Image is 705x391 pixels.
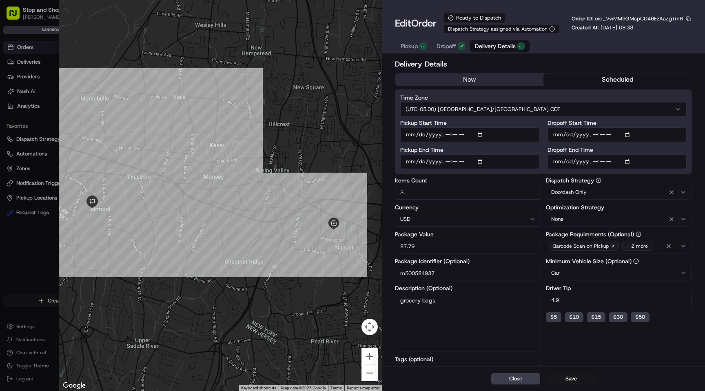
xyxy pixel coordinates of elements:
span: API Documentation [77,118,131,127]
label: Dropoff End Time [548,147,687,153]
label: Items Count [395,178,541,183]
input: Enter driver tip [546,293,692,307]
input: Enter package value [395,239,541,253]
button: scheduled [543,73,692,86]
label: Minimum Vehicle Size (Optional) [546,258,692,264]
button: Package Requirements (Optional) [636,231,641,237]
label: Optimization Strategy [546,204,692,210]
button: Barcode Scan on Pickup+ 2 more [546,239,692,253]
a: Open this area in Google Maps (opens a new window) [61,380,88,391]
button: Doordash Only [546,185,692,200]
span: Pylon [81,138,99,144]
textarea: grocery bags [395,293,541,351]
span: Pickup [401,42,418,50]
img: Google [61,380,88,391]
span: ord_VwMM9GMapCD46EzAaZgTmR [595,15,683,22]
button: Map camera controls [361,319,378,335]
span: Order [411,17,437,30]
label: Dispatch Strategy [546,178,692,183]
span: Map data ©2025 Google [281,386,326,390]
label: Driver Tip [546,285,692,291]
h2: Delivery Details [395,58,692,70]
button: Zoom out [361,365,378,381]
button: Dispatch Strategy [596,178,601,183]
label: Pickup End Time [400,147,539,153]
button: Start new chat [139,80,149,90]
input: Enter items count [395,185,541,200]
label: Package Value [395,231,541,237]
input: Clear [21,53,135,61]
label: Package Identifier (Optional) [395,258,541,264]
button: $50 [631,312,650,322]
span: Barcode Scan on Pickup [553,243,609,249]
span: Knowledge Base [16,118,62,127]
label: Pickup Start Time [400,120,539,126]
button: Save [547,373,596,384]
label: Currency [395,204,541,210]
label: Time Zone [400,95,687,100]
label: Package Requirements (Optional) [546,231,692,237]
a: Report a map error [347,386,379,390]
div: 💻 [69,119,75,126]
a: 💻API Documentation [66,115,134,130]
input: Enter package identifier [395,266,541,280]
button: Dispatch Strategy assigned via Automation [443,24,559,33]
button: $15 [587,312,605,322]
div: + 2 more [622,242,652,251]
span: Dropoff [437,42,456,50]
label: Description (Optional) [395,285,541,291]
div: Start new chat [28,78,134,86]
button: Zoom in [361,348,378,364]
p: Created At: [572,24,633,31]
h1: Edit [395,17,437,30]
p: Welcome 👋 [8,33,149,46]
a: 📗Knowledge Base [5,115,66,130]
a: Terms [330,386,342,390]
div: We're available if you need us! [28,86,103,93]
span: None [551,215,563,223]
button: None [546,212,692,227]
button: Keyboard shortcuts [241,385,276,391]
button: $5 [546,312,561,322]
span: [DATE] 08:33 [601,24,633,31]
span: Delivery Details [475,42,516,50]
button: Close [491,373,540,384]
img: 1736555255976-a54dd68f-1ca7-489b-9aae-adbdc363a1c4 [8,78,23,93]
button: $30 [609,312,627,322]
a: Powered byPylon [58,138,99,144]
label: Tags (optional) [395,356,541,362]
div: Ready to Dispatch [443,13,505,23]
span: Dispatch Strategy assigned via Automation [448,26,548,32]
button: Minimum Vehicle Size (Optional) [633,258,639,264]
button: now [395,73,543,86]
div: 📗 [8,119,15,126]
img: Nash [8,8,24,24]
button: $10 [565,312,583,322]
span: Doordash Only [551,189,587,196]
label: Dropoff Start Time [548,120,687,126]
p: Order ID: [572,15,683,22]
